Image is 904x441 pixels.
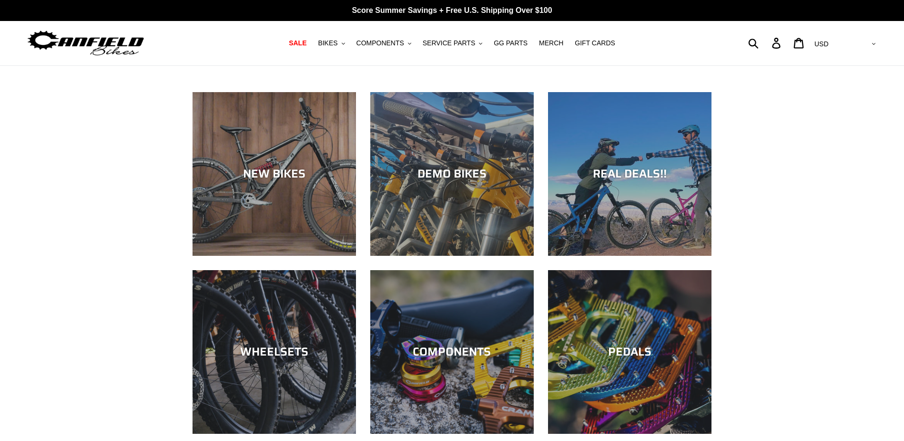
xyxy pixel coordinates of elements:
[539,39,563,47] span: MERCH
[575,39,615,47] span: GIFT CARDS
[289,39,306,47] span: SALE
[193,345,356,359] div: WHEELSETS
[548,167,711,181] div: REAL DEALS!!
[753,32,778,53] input: Search
[193,270,356,434] a: WHEELSETS
[570,37,620,50] a: GIFT CARDS
[26,28,145,58] img: Canfield Bikes
[489,37,532,50] a: GG PARTS
[352,37,416,50] button: COMPONENTS
[318,39,337,47] span: BIKES
[193,92,356,256] a: NEW BIKES
[370,270,534,434] a: COMPONENTS
[370,345,534,359] div: COMPONENTS
[284,37,311,50] a: SALE
[548,92,711,256] a: REAL DEALS!!
[193,167,356,181] div: NEW BIKES
[313,37,349,50] button: BIKES
[548,345,711,359] div: PEDALS
[356,39,404,47] span: COMPONENTS
[418,37,487,50] button: SERVICE PARTS
[534,37,568,50] a: MERCH
[548,270,711,434] a: PEDALS
[370,167,534,181] div: DEMO BIKES
[423,39,475,47] span: SERVICE PARTS
[494,39,528,47] span: GG PARTS
[370,92,534,256] a: DEMO BIKES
